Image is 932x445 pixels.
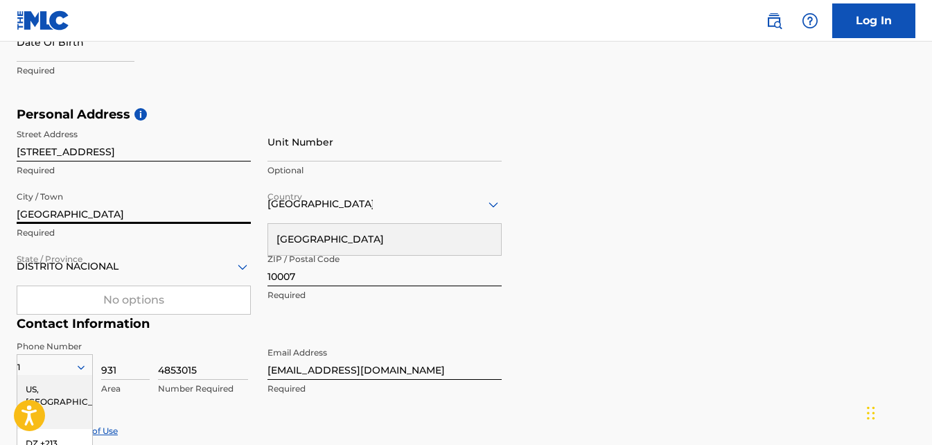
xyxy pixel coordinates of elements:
a: Public Search [760,7,788,35]
div: Widget de chat [863,378,932,445]
img: MLC Logo [17,10,70,30]
span: i [134,108,147,121]
div: US, [GEOGRAPHIC_DATA] +1 [17,375,92,429]
p: Area [101,383,150,395]
p: Optional [267,164,502,177]
img: help [802,12,818,29]
iframe: Chat Widget [863,378,932,445]
p: Required [17,164,251,177]
h5: Personal Address [17,107,915,123]
p: Required [17,227,251,239]
div: No options [17,286,250,314]
img: search [766,12,782,29]
a: Log In [832,3,915,38]
label: Country [267,182,302,203]
p: Number Required [158,383,248,395]
label: State / Province [17,245,82,265]
h5: Contact Information [17,316,502,332]
div: Arrastrar [867,392,875,434]
div: [GEOGRAPHIC_DATA] [268,224,501,255]
p: Required [267,383,502,395]
p: Required [267,289,502,302]
p: Required [17,64,251,77]
div: Help [796,7,824,35]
